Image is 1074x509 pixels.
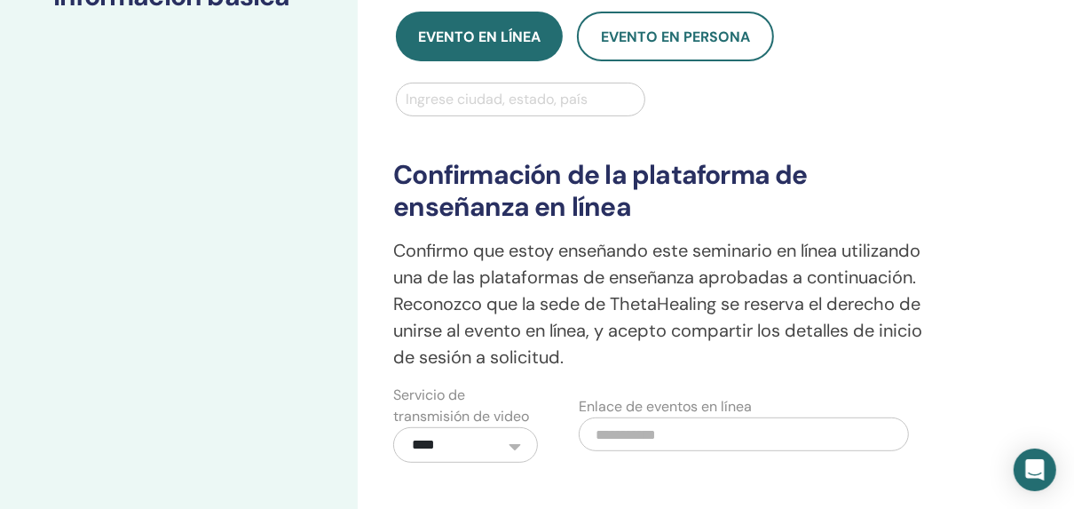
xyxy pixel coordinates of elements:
[393,237,923,370] p: Confirmo que estoy enseñando este seminario en línea utilizando una de las plataformas de enseñan...
[393,385,538,427] label: Servicio de transmisión de video
[579,396,752,418] label: Enlace de eventos en línea
[577,12,774,61] button: Evento en persona
[396,12,563,61] button: Evento en línea
[601,28,750,46] span: Evento en persona
[418,28,541,46] span: Evento en línea
[393,159,923,223] h3: Confirmación de la plataforma de enseñanza en línea
[1014,449,1056,491] div: Abra Intercom Messenger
